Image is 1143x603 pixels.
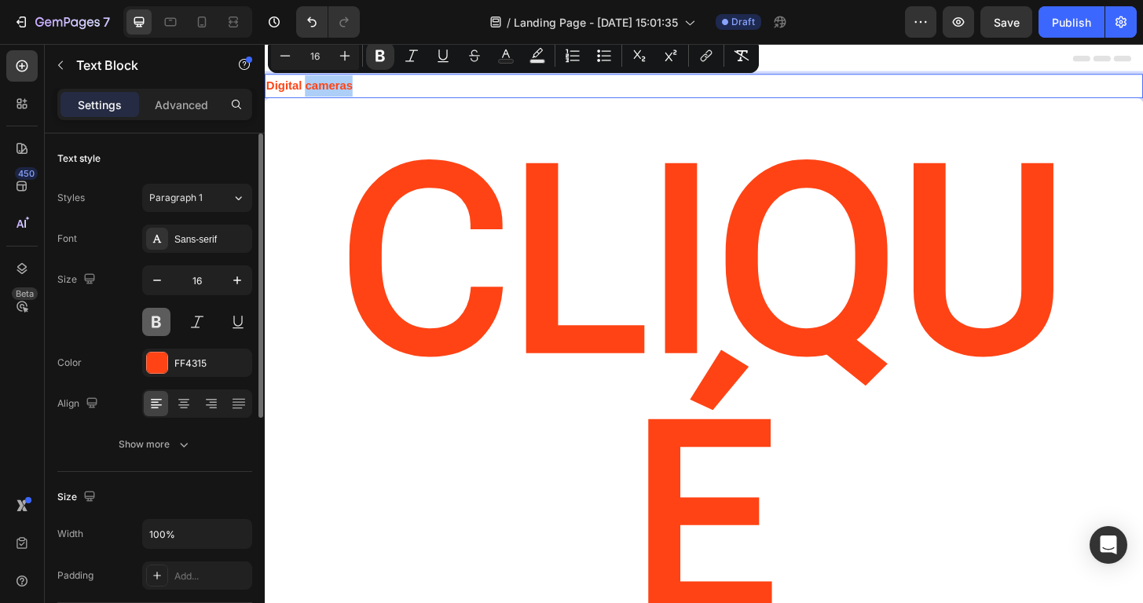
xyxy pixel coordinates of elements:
[142,184,252,212] button: Paragraph 1
[6,6,117,38] button: 7
[12,287,38,300] div: Beta
[103,13,110,31] p: 7
[155,97,208,113] p: Advanced
[57,191,85,205] div: Styles
[57,487,99,508] div: Size
[507,14,511,31] span: /
[143,520,251,548] input: Auto
[174,569,248,583] div: Add...
[57,356,82,370] div: Color
[78,97,122,113] p: Settings
[980,6,1032,38] button: Save
[57,232,77,246] div: Font
[994,16,1020,29] span: Save
[57,568,93,583] div: Padding
[57,527,83,541] div: Width
[119,437,192,452] div: Show more
[514,14,678,31] span: Landing Page - [DATE] 15:01:35
[268,38,759,73] div: Editor contextual toolbar
[265,44,1143,603] iframe: Design area
[1039,6,1105,38] button: Publish
[57,269,99,291] div: Size
[731,15,755,29] span: Draft
[57,430,252,459] button: Show more
[57,393,101,415] div: Align
[1052,14,1091,31] div: Publish
[149,191,203,205] span: Paragraph 1
[174,356,248,371] div: FF4315
[15,167,38,180] div: 450
[174,232,248,247] div: Sans-serif
[296,6,360,38] div: Undo/Redo
[1090,526,1127,564] div: Open Intercom Messenger
[76,56,210,75] p: Text Block
[57,152,101,166] div: Text style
